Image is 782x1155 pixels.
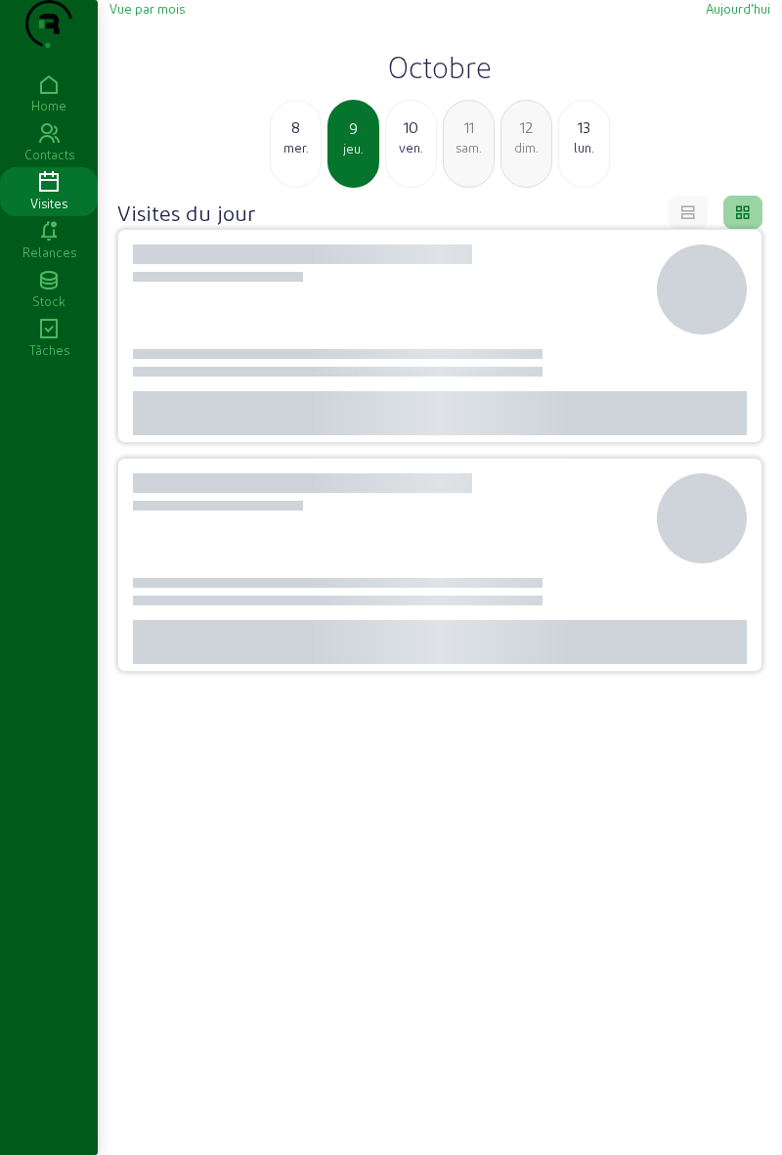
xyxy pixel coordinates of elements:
div: 9 [329,116,377,140]
div: mer. [271,139,321,156]
h2: Octobre [109,49,770,84]
span: Vue par mois [109,1,185,16]
div: jeu. [329,140,377,157]
div: 12 [501,115,551,139]
div: ven. [386,139,436,156]
div: 11 [444,115,494,139]
div: 10 [386,115,436,139]
h4: Visites du jour [117,199,255,226]
div: lun. [559,139,609,156]
div: sam. [444,139,494,156]
span: Aujourd'hui [706,1,770,16]
div: dim. [501,139,551,156]
div: 13 [559,115,609,139]
div: 8 [271,115,321,139]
